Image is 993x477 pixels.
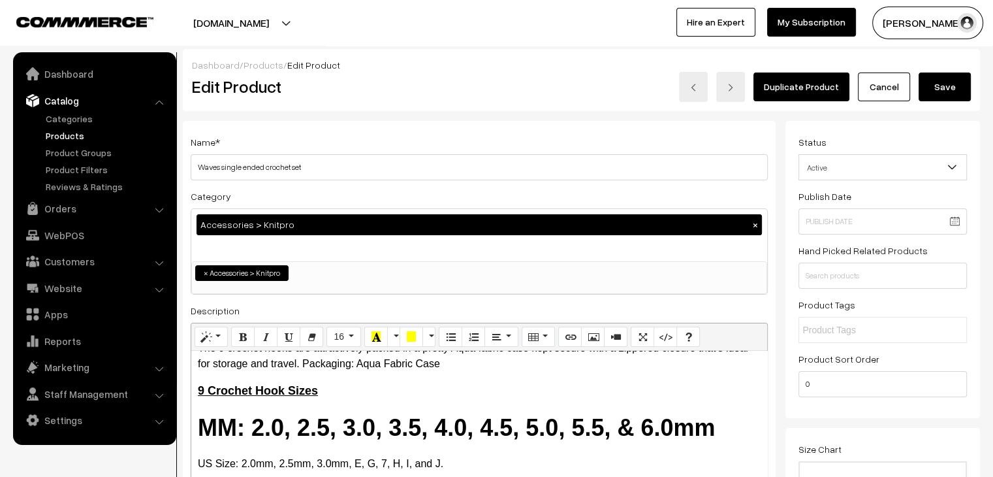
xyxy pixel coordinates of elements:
[231,327,255,348] button: Bold (CTRL+B)
[387,327,400,348] button: More Color
[42,146,172,159] a: Product Groups
[798,244,928,257] label: Hand Picked Related Products
[676,327,700,348] button: Help
[767,8,856,37] a: My Subscription
[244,59,283,71] a: Products
[50,77,117,86] div: Domain Overview
[326,327,361,348] button: Font Size
[558,327,582,348] button: Link (CTRL+K)
[364,327,388,348] button: Recent Color
[191,154,768,180] input: Name
[34,34,144,44] div: Domain: [DOMAIN_NAME]
[422,327,435,348] button: More Color
[631,327,654,348] button: Full Screen
[16,329,172,353] a: Reports
[802,323,917,337] input: Product Tags
[16,355,172,379] a: Marketing
[198,340,761,372] p: The 9 crochet hooks are attractively packed in a pretty Aqua fabric case kept secure with a zippe...
[198,456,761,472] p: US Size: 2.0mm, 2.5mm, 3.0mm, E, G, 7, H, I, and J.
[192,76,505,97] h2: Edit Product
[798,298,855,312] label: Product Tags
[16,250,172,273] a: Customers
[16,303,172,326] a: Apps
[195,327,228,348] button: Style
[191,304,240,318] label: Description
[192,58,971,72] div: / /
[37,21,64,31] div: v 4.0.25
[654,327,677,348] button: Code View
[130,76,140,86] img: tab_keywords_by_traffic_grey.svg
[35,76,46,86] img: tab_domain_overview_orange.svg
[484,327,518,348] button: Paragraph
[16,382,172,406] a: Staff Management
[21,34,31,44] img: website_grey.svg
[798,442,842,456] label: Size Chart
[148,7,315,39] button: [DOMAIN_NAME]
[191,135,220,149] label: Name
[300,327,323,348] button: Remove Font Style (CTRL+\)
[144,77,220,86] div: Keywords by Traffic
[42,163,172,176] a: Product Filters
[604,327,627,348] button: Video
[21,21,31,31] img: logo_orange.svg
[858,73,910,101] a: Cancel
[957,13,977,33] img: user
[198,384,318,397] u: 9 Crochet Hook Sizes
[676,8,755,37] a: Hire an Expert
[872,7,983,39] button: [PERSON_NAME]…
[798,371,967,397] input: Enter Number
[798,154,967,180] span: Active
[42,180,172,193] a: Reviews & Ratings
[749,219,761,231] button: ×
[16,223,172,247] a: WebPOS
[42,129,172,142] a: Products
[400,327,423,348] button: Background Color
[16,89,172,112] a: Catalog
[16,17,153,27] img: COMMMERCE
[42,112,172,125] a: Categories
[689,84,697,91] img: left-arrow.png
[254,327,277,348] button: Italic (CTRL+I)
[16,408,172,432] a: Settings
[277,327,300,348] button: Underline (CTRL+U)
[16,197,172,220] a: Orders
[727,84,734,91] img: right-arrow.png
[287,59,340,71] span: Edit Product
[16,276,172,300] a: Website
[798,135,827,149] label: Status
[753,73,849,101] a: Duplicate Product
[16,62,172,86] a: Dashboard
[439,327,462,348] button: Unordered list (CTRL+SHIFT+NUM7)
[16,13,131,29] a: COMMMERCE
[462,327,485,348] button: Ordered list (CTRL+SHIFT+NUM8)
[798,263,967,289] input: Search products
[799,156,966,179] span: Active
[334,331,344,342] span: 16
[197,214,762,235] div: Accessories > Knitpro
[581,327,605,348] button: Picture
[798,189,851,203] label: Publish Date
[798,208,967,235] input: Publish Date
[919,73,971,101] button: Save
[192,59,240,71] a: Dashboard
[798,352,879,366] label: Product Sort Order
[522,327,555,348] button: Table
[198,414,715,441] span: MM: 2.0, 2.5, 3.0, 3.5, 4.0, 4.5, 5.0, 5.5, & 6.0mm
